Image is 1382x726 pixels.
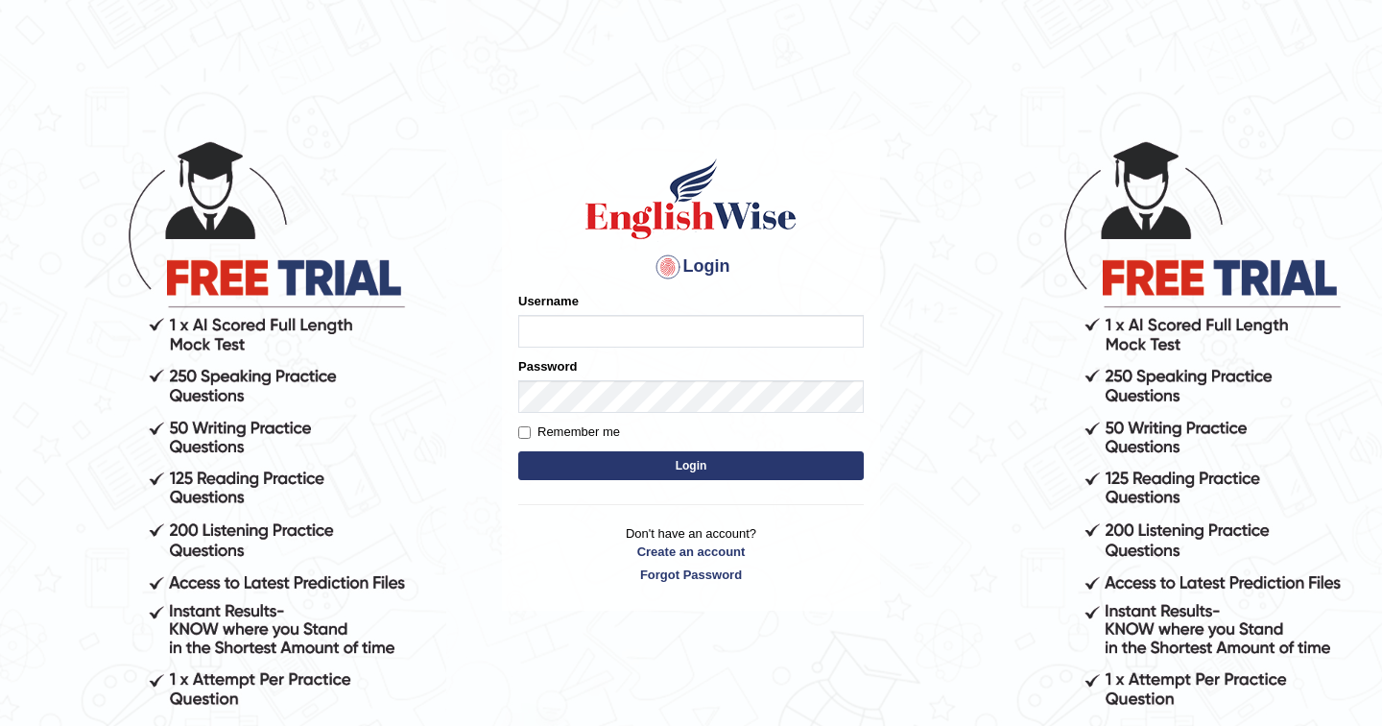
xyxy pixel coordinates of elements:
[518,524,864,584] p: Don't have an account?
[518,543,864,561] a: Create an account
[518,292,579,310] label: Username
[518,252,864,282] h4: Login
[518,357,577,375] label: Password
[518,423,620,442] label: Remember me
[518,451,864,480] button: Login
[582,156,800,242] img: Logo of English Wise sign in for intelligent practice with AI
[518,566,864,584] a: Forgot Password
[518,426,531,439] input: Remember me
